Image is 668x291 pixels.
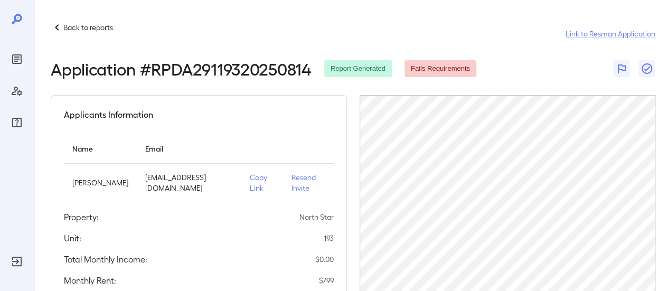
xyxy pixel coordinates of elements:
div: Log Out [8,253,25,270]
p: $ 799 [319,275,334,286]
div: Manage Users [8,82,25,99]
p: Copy Link [250,172,275,193]
table: simple table [64,134,334,202]
div: Reports [8,51,25,68]
a: Link to Resman Application [566,29,655,39]
p: North Star [299,212,334,222]
p: 193 [324,233,334,243]
button: Flag Report [613,60,630,77]
p: [EMAIL_ADDRESS][DOMAIN_NAME] [145,172,233,193]
th: Name [64,134,137,164]
h5: Property: [64,211,99,223]
p: $ 0.00 [315,254,334,265]
h2: Application # RPDA29119320250814 [51,59,312,78]
p: [PERSON_NAME] [72,177,128,188]
h5: Applicants Information [64,108,153,121]
div: FAQ [8,114,25,131]
h5: Monthly Rent: [64,274,116,287]
p: Back to reports [63,22,113,33]
span: Fails Requirements [404,64,476,74]
button: Close Report [638,60,655,77]
p: Resend Invite [291,172,325,193]
h5: Unit: [64,232,81,245]
h5: Total Monthly Income: [64,253,147,266]
span: Report Generated [324,64,392,74]
th: Email [137,134,241,164]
